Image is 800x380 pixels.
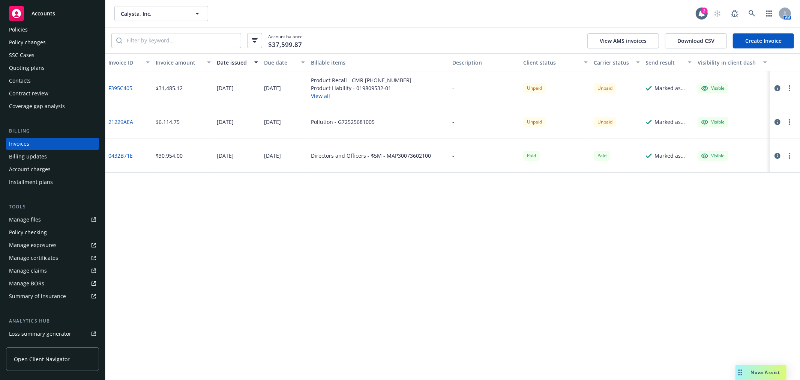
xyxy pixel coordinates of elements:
[9,290,66,302] div: Summary of insurance
[452,59,517,66] div: Description
[452,118,454,126] div: -
[735,365,745,380] div: Drag to move
[9,36,46,48] div: Policy changes
[665,33,727,48] button: Download CSV
[6,151,99,163] a: Billing updates
[701,119,725,125] div: Visible
[9,214,41,226] div: Manage files
[311,118,375,126] div: Pollution - G72525681005
[268,40,302,50] span: $37,599.87
[308,53,449,71] button: Billable items
[9,328,71,340] div: Loss summary generator
[452,152,454,160] div: -
[214,53,261,71] button: Date issued
[6,138,99,150] a: Invoices
[523,151,540,160] div: Paid
[733,33,794,48] a: Create Invoice
[156,118,180,126] div: $6,114.75
[6,290,99,302] a: Summary of insurance
[311,92,411,100] button: View all
[9,252,58,264] div: Manage certificates
[655,84,692,92] div: Marked as sent
[122,33,241,48] input: Filter by keyword...
[6,49,99,61] a: SSC Cases
[6,36,99,48] a: Policy changes
[261,53,308,71] button: Due date
[9,265,47,277] div: Manage claims
[217,59,250,66] div: Date issued
[268,33,303,47] span: Account balance
[698,59,759,66] div: Visibility in client dash
[655,152,692,160] div: Marked as sent
[9,176,53,188] div: Installment plans
[116,38,122,44] svg: Search
[156,59,203,66] div: Invoice amount
[744,6,759,21] a: Search
[6,214,99,226] a: Manage files
[587,33,659,48] button: View AMS invoices
[6,265,99,277] a: Manage claims
[121,10,186,18] span: Calysta, Inc.
[727,6,742,21] a: Report a Bug
[449,53,520,71] button: Description
[108,152,133,160] a: 0432B71E
[156,84,183,92] div: $31,485.12
[9,239,57,251] div: Manage exposures
[108,84,132,92] a: F395C405
[6,62,99,74] a: Quoting plans
[710,6,725,21] a: Start snowing
[217,84,234,92] div: [DATE]
[594,117,616,127] div: Unpaid
[6,277,99,290] a: Manage BORs
[108,59,141,66] div: Invoice ID
[9,138,29,150] div: Invoices
[643,53,695,71] button: Send result
[762,6,777,21] a: Switch app
[6,203,99,211] div: Tools
[156,152,183,160] div: $30,954.00
[735,365,786,380] button: Nova Assist
[594,59,631,66] div: Carrier status
[6,24,99,36] a: Policies
[751,369,780,375] span: Nova Assist
[9,277,44,290] div: Manage BORs
[217,118,234,126] div: [DATE]
[14,355,70,363] span: Open Client Navigator
[6,252,99,264] a: Manage certificates
[701,8,708,14] div: 2
[311,59,446,66] div: Billable items
[264,84,281,92] div: [DATE]
[153,53,214,71] button: Invoice amount
[108,118,133,126] a: 21229AEA
[701,152,725,159] div: Visible
[217,152,234,160] div: [DATE]
[311,76,411,84] div: Product Recall - CMR [PHONE_NUMBER]
[9,151,47,163] div: Billing updates
[6,239,99,251] a: Manage exposures
[655,118,692,126] div: Marked as sent
[701,85,725,92] div: Visible
[311,152,431,160] div: Directors and Officers - $5M - MAP30073602100
[6,163,99,175] a: Account charges
[591,53,642,71] button: Carrier status
[6,328,99,340] a: Loss summary generator
[6,87,99,100] a: Contract review
[646,59,683,66] div: Send result
[594,151,610,160] div: Paid
[523,59,580,66] div: Client status
[6,75,99,87] a: Contacts
[9,100,65,112] div: Coverage gap analysis
[523,83,546,93] div: Unpaid
[9,62,45,74] div: Quoting plans
[9,87,48,100] div: Contract review
[32,11,55,17] span: Accounts
[452,84,454,92] div: -
[6,226,99,238] a: Policy checking
[9,226,47,238] div: Policy checking
[6,317,99,325] div: Analytics hub
[594,83,616,93] div: Unpaid
[6,100,99,112] a: Coverage gap analysis
[523,117,546,127] div: Unpaid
